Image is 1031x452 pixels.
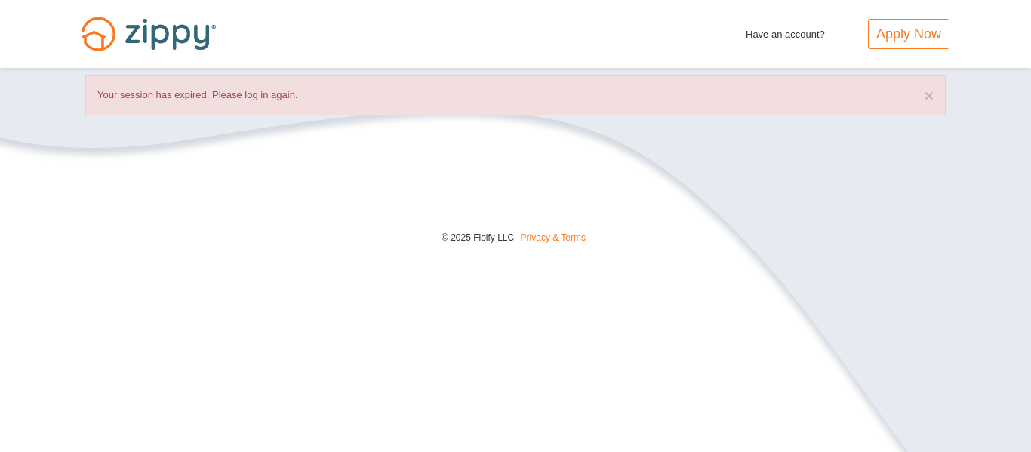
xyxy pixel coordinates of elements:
[85,75,946,115] div: Your session has expired. Please log in again.
[521,232,586,243] a: Privacy & Terms
[442,232,514,243] span: © 2025 Floify LLC
[925,88,934,103] button: ×
[868,19,949,49] a: Apply Now
[746,19,825,43] span: Have an account?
